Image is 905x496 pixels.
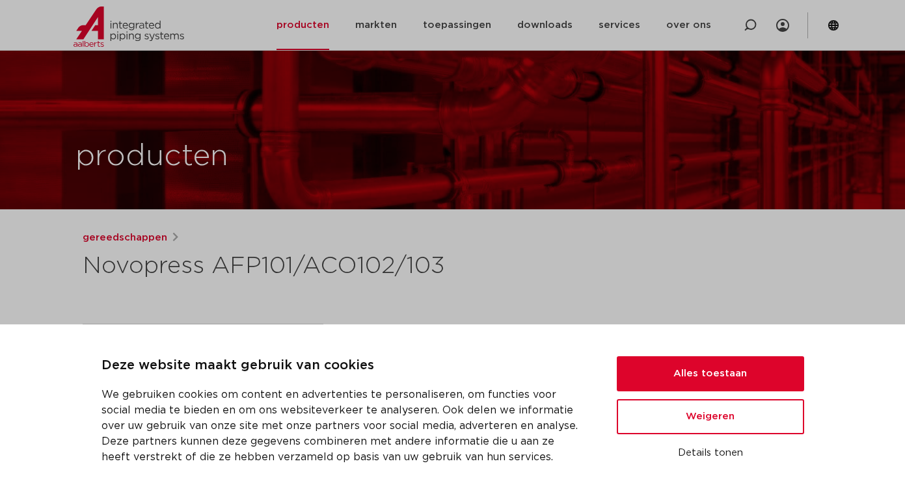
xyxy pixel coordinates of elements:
[776,11,789,40] div: my IPS
[101,387,586,465] p: We gebruiken cookies om content en advertenties te personaliseren, om functies voor social media ...
[83,230,167,246] a: gereedschappen
[75,136,228,177] h1: producten
[101,356,586,376] p: Deze website maakt gebruik van cookies
[617,442,804,464] button: Details tonen
[344,324,823,339] p: groep: P5991
[617,356,804,391] button: Alles toestaan
[617,399,804,434] button: Weigeren
[83,251,571,282] h1: Novopress AFP101/ACO102/103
